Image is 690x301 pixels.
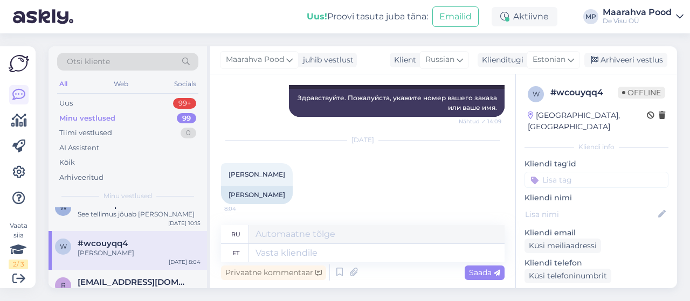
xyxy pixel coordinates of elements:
button: Emailid [432,6,479,27]
span: 8:04 [224,205,265,213]
span: #wcouyqq4 [78,239,128,248]
div: Küsi telefoninumbrit [525,269,611,283]
span: w [60,204,67,212]
span: Russian [425,54,454,66]
div: [DATE] 10:15 [168,219,201,227]
div: Küsi meiliaadressi [525,239,601,253]
a: Maarahva PoodDe Visu OÜ [603,8,684,25]
p: Kliendi nimi [525,192,668,204]
span: Maarahva Pood [226,54,284,66]
div: De Visu OÜ [603,17,672,25]
div: Arhiveeri vestlus [584,53,667,67]
span: r [61,281,66,289]
img: Askly Logo [9,55,29,72]
input: Lisa nimi [525,208,656,220]
div: et [232,244,239,262]
div: 2 / 3 [9,260,28,269]
div: Kõik [59,157,75,168]
div: 0 [181,128,196,138]
div: Kliendi info [525,142,668,152]
input: Lisa tag [525,172,668,188]
div: See tellimus jõuab [PERSON_NAME] [78,209,201,219]
div: Socials [172,77,198,91]
span: [PERSON_NAME] [229,170,285,178]
div: 99+ [173,98,196,109]
div: Minu vestlused [59,113,115,124]
div: [DATE] 8:04 [169,258,201,266]
p: Kliendi email [525,227,668,239]
div: # wcouyqq4 [550,86,618,99]
span: Offline [618,87,665,99]
div: Web [112,77,130,91]
span: Minu vestlused [103,191,152,201]
div: Uus [59,98,73,109]
span: romanenkovanaty44@gmail.com [78,277,190,287]
div: [GEOGRAPHIC_DATA], [GEOGRAPHIC_DATA] [528,110,647,132]
p: Klienditeekond [525,288,668,299]
div: 99 [177,113,196,124]
div: All [57,77,70,91]
span: w [60,242,67,250]
span: Estonian [533,54,565,66]
span: Otsi kliente [67,56,110,67]
div: Arhiveeritud [59,172,103,183]
div: Privaatne kommentaar [221,265,326,280]
div: Maarahva Pood [603,8,672,17]
div: AI Assistent [59,143,99,153]
p: Kliendi tag'id [525,158,668,170]
div: Proovi tasuta juba täna: [307,10,428,23]
div: [PERSON_NAME] [221,186,293,204]
div: [DATE] [221,135,505,145]
div: Klient [390,54,416,66]
div: Здравствуйте. Пожалуйста, укажите номер вашего заказа или ваше имя. [289,89,505,117]
div: Aktiivne [492,7,557,26]
div: Tiimi vestlused [59,128,112,138]
div: juhib vestlust [299,54,354,66]
span: Saada [469,268,500,277]
div: ru [231,225,240,243]
p: Kliendi telefon [525,257,668,269]
div: MP [583,9,598,24]
div: Klienditugi [478,54,523,66]
b: Uus! [307,11,327,22]
div: [PERSON_NAME] [78,248,201,258]
span: Nähtud ✓ 14:09 [459,117,501,125]
span: w [533,90,540,98]
div: Vaata siia [9,221,28,269]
